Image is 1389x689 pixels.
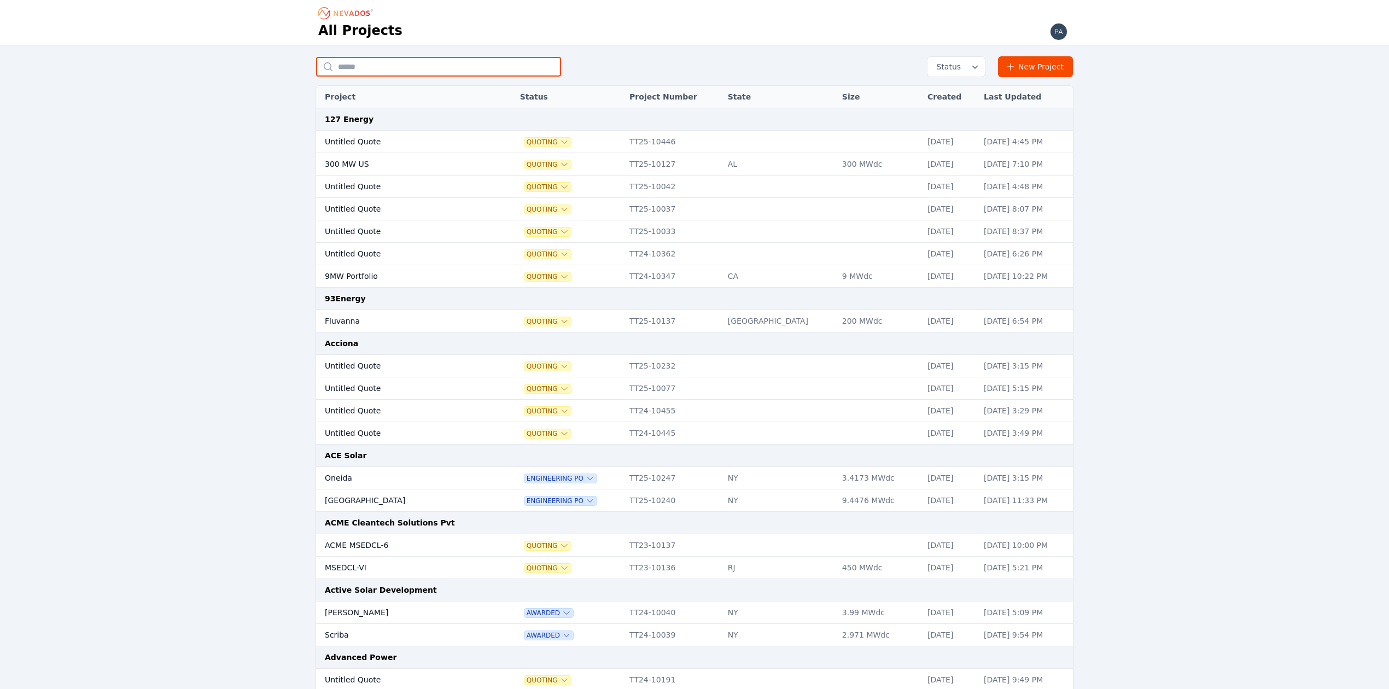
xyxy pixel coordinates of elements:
[524,362,571,371] button: Quoting
[978,377,1073,400] td: [DATE] 5:15 PM
[922,86,978,108] th: Created
[922,534,978,557] td: [DATE]
[316,153,487,176] td: 300 MW US
[624,422,722,445] td: TT24-10445
[837,467,922,489] td: 3.4173 MWdc
[624,86,722,108] th: Project Number
[624,467,722,489] td: TT25-10247
[978,153,1073,176] td: [DATE] 7:10 PM
[922,243,978,265] td: [DATE]
[316,557,487,579] td: MSEDCL-VI
[524,272,571,281] button: Quoting
[316,467,487,489] td: Oneida
[316,332,1073,355] td: Acciona
[316,624,1073,646] tr: ScribaAwardedTT24-10039NY2.971 MWdc[DATE][DATE] 9:54 PM
[624,377,722,400] td: TT25-10077
[927,57,985,77] button: Status
[922,265,978,288] td: [DATE]
[524,227,571,236] button: Quoting
[978,602,1073,624] td: [DATE] 5:09 PM
[524,407,571,416] span: Quoting
[978,265,1073,288] td: [DATE] 10:22 PM
[722,624,837,646] td: NY
[978,86,1073,108] th: Last Updated
[624,176,722,198] td: TT25-10042
[524,183,571,191] button: Quoting
[922,467,978,489] td: [DATE]
[624,153,722,176] td: TT25-10127
[316,377,487,400] td: Untitled Quote
[978,624,1073,646] td: [DATE] 9:54 PM
[316,489,487,512] td: [GEOGRAPHIC_DATA]
[524,429,571,438] button: Quoting
[1050,23,1067,40] img: paul.mcmillan@nevados.solar
[837,557,922,579] td: 450 MWdc
[624,624,722,646] td: TT24-10039
[978,310,1073,332] td: [DATE] 6:54 PM
[978,355,1073,377] td: [DATE] 3:15 PM
[922,153,978,176] td: [DATE]
[524,317,571,326] button: Quoting
[978,400,1073,422] td: [DATE] 3:29 PM
[624,220,722,243] td: TT25-10033
[316,220,1073,243] tr: Untitled QuoteQuotingTT25-10033[DATE][DATE] 8:37 PM
[316,198,1073,220] tr: Untitled QuoteQuotingTT25-10037[DATE][DATE] 8:07 PM
[624,489,722,512] td: TT25-10240
[922,355,978,377] td: [DATE]
[722,489,837,512] td: NY
[524,250,571,259] span: Quoting
[316,108,1073,131] td: 127 Energy
[978,557,1073,579] td: [DATE] 5:21 PM
[524,676,571,685] button: Quoting
[524,384,571,393] span: Quoting
[922,602,978,624] td: [DATE]
[524,564,571,573] button: Quoting
[316,176,487,198] td: Untitled Quote
[624,400,722,422] td: TT24-10455
[837,310,922,332] td: 200 MWdc
[922,310,978,332] td: [DATE]
[316,579,1073,602] td: Active Solar Development
[316,288,1073,310] td: 93Energy
[316,220,487,243] td: Untitled Quote
[524,205,571,214] button: Quoting
[722,265,837,288] td: CA
[978,198,1073,220] td: [DATE] 8:07 PM
[524,497,597,505] button: Engineering PO
[316,131,487,153] td: Untitled Quote
[316,489,1073,512] tr: [GEOGRAPHIC_DATA]Engineering POTT25-10240NY9.4476 MWdc[DATE][DATE] 11:33 PM
[316,400,1073,422] tr: Untitled QuoteQuotingTT24-10455[DATE][DATE] 3:29 PM
[524,631,573,640] button: Awarded
[722,153,837,176] td: AL
[524,474,597,483] button: Engineering PO
[316,377,1073,400] tr: Untitled QuoteQuotingTT25-10077[DATE][DATE] 5:15 PM
[524,541,571,550] button: Quoting
[722,86,837,108] th: State
[524,160,571,169] button: Quoting
[318,22,402,39] h1: All Projects
[316,153,1073,176] tr: 300 MW USQuotingTT25-10127AL300 MWdc[DATE][DATE] 7:10 PM
[316,534,487,557] td: ACME MSEDCL-6
[624,198,722,220] td: TT25-10037
[524,609,573,617] button: Awarded
[922,489,978,512] td: [DATE]
[722,557,837,579] td: RJ
[978,534,1073,557] td: [DATE] 10:00 PM
[624,243,722,265] td: TT24-10362
[624,131,722,153] td: TT25-10446
[316,265,487,288] td: 9MW Portfolio
[998,56,1073,77] a: New Project
[316,624,487,646] td: Scriba
[978,422,1073,445] td: [DATE] 3:49 PM
[722,467,837,489] td: NY
[316,422,1073,445] tr: Untitled QuoteQuotingTT24-10445[DATE][DATE] 3:49 PM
